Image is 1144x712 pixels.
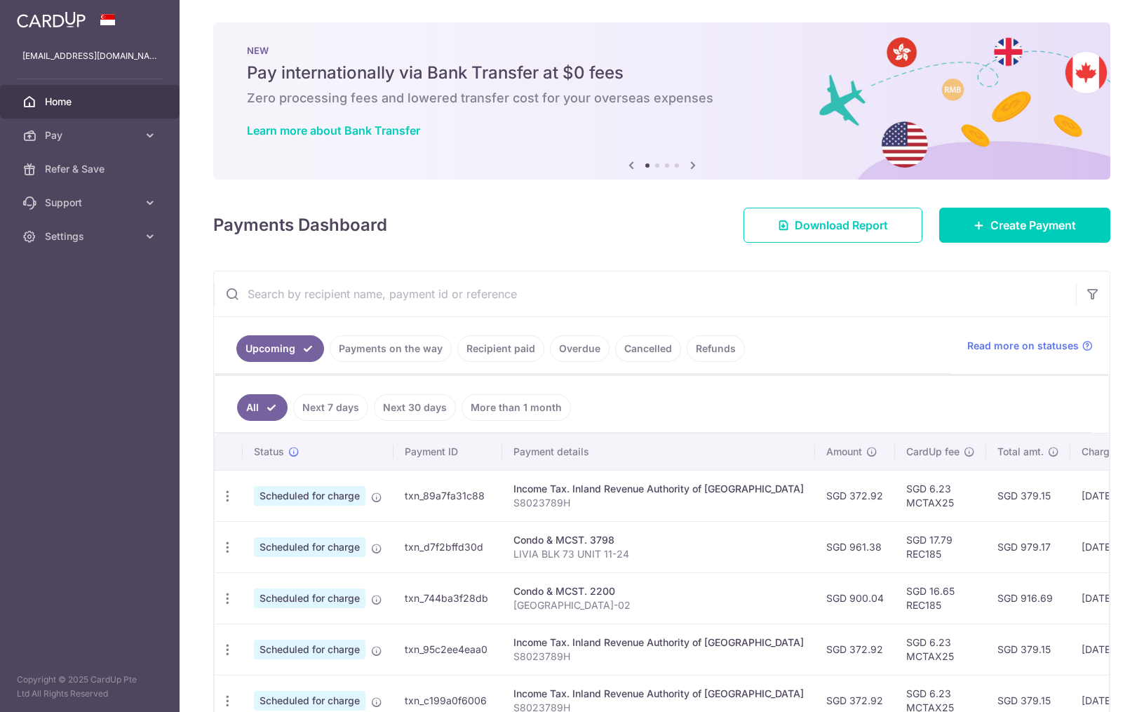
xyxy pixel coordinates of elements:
[513,496,804,510] p: S8023789H
[457,335,544,362] a: Recipient paid
[17,11,86,28] img: CardUp
[247,62,1077,84] h5: Pay internationally via Bank Transfer at $0 fees
[513,687,804,701] div: Income Tax. Inland Revenue Authority of [GEOGRAPHIC_DATA]
[895,572,986,624] td: SGD 16.65 REC185
[895,624,986,675] td: SGD 6.23 MCTAX25
[254,445,284,459] span: Status
[254,486,365,506] span: Scheduled for charge
[393,434,502,470] th: Payment ID
[967,339,1093,353] a: Read more on statuses
[815,572,895,624] td: SGD 900.04
[939,208,1110,243] a: Create Payment
[393,521,502,572] td: txn_d7f2bffd30d
[513,482,804,496] div: Income Tax. Inland Revenue Authority of [GEOGRAPHIC_DATA]
[513,636,804,650] div: Income Tax. Inland Revenue Authority of [GEOGRAPHIC_DATA]
[45,128,137,142] span: Pay
[254,691,365,711] span: Scheduled for charge
[254,640,365,659] span: Scheduled for charge
[247,45,1077,56] p: NEW
[247,123,420,137] a: Learn more about Bank Transfer
[393,624,502,675] td: txn_95c2ee4eaa0
[462,394,571,421] a: More than 1 month
[393,470,502,521] td: txn_89a7fa31c88
[45,229,137,243] span: Settings
[213,22,1110,180] img: Bank transfer banner
[895,521,986,572] td: SGD 17.79 REC185
[986,624,1070,675] td: SGD 379.15
[986,470,1070,521] td: SGD 379.15
[815,470,895,521] td: SGD 372.92
[687,335,745,362] a: Refunds
[986,572,1070,624] td: SGD 916.69
[22,49,157,63] p: [EMAIL_ADDRESS][DOMAIN_NAME]
[513,584,804,598] div: Condo & MCST. 2200
[895,470,986,521] td: SGD 6.23 MCTAX25
[502,434,815,470] th: Payment details
[550,335,610,362] a: Overdue
[1082,445,1139,459] span: Charge date
[247,90,1077,107] h6: Zero processing fees and lowered transfer cost for your overseas expenses
[213,213,387,238] h4: Payments Dashboard
[45,95,137,109] span: Home
[826,445,862,459] span: Amount
[513,547,804,561] p: LIVIA BLK 73 UNIT 11-24
[45,196,137,210] span: Support
[997,445,1044,459] span: Total amt.
[986,521,1070,572] td: SGD 979.17
[795,217,888,234] span: Download Report
[513,650,804,664] p: S8023789H
[815,624,895,675] td: SGD 372.92
[330,335,452,362] a: Payments on the way
[214,271,1076,316] input: Search by recipient name, payment id or reference
[393,572,502,624] td: txn_744ba3f28db
[374,394,456,421] a: Next 30 days
[990,217,1076,234] span: Create Payment
[236,335,324,362] a: Upcoming
[293,394,368,421] a: Next 7 days
[254,589,365,608] span: Scheduled for charge
[967,339,1079,353] span: Read more on statuses
[237,394,288,421] a: All
[615,335,681,362] a: Cancelled
[254,537,365,557] span: Scheduled for charge
[743,208,922,243] a: Download Report
[906,445,960,459] span: CardUp fee
[45,162,137,176] span: Refer & Save
[815,521,895,572] td: SGD 961.38
[513,533,804,547] div: Condo & MCST. 3798
[513,598,804,612] p: [GEOGRAPHIC_DATA]-02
